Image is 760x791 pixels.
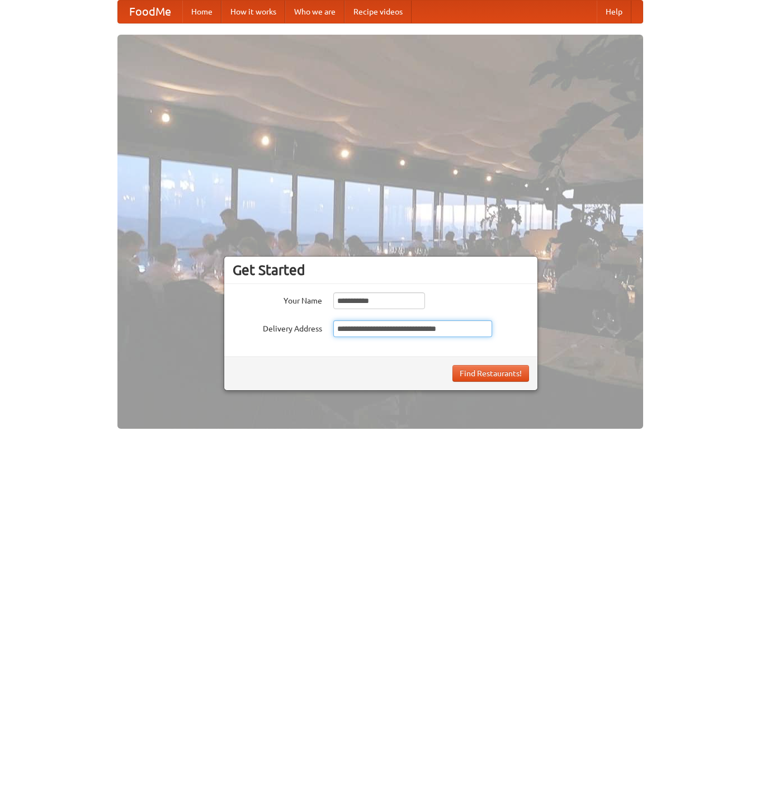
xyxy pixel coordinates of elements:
a: Home [182,1,221,23]
label: Your Name [233,292,322,306]
a: Who we are [285,1,344,23]
button: Find Restaurants! [452,365,529,382]
a: Help [597,1,631,23]
a: How it works [221,1,285,23]
a: Recipe videos [344,1,412,23]
h3: Get Started [233,262,529,278]
label: Delivery Address [233,320,322,334]
a: FoodMe [118,1,182,23]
